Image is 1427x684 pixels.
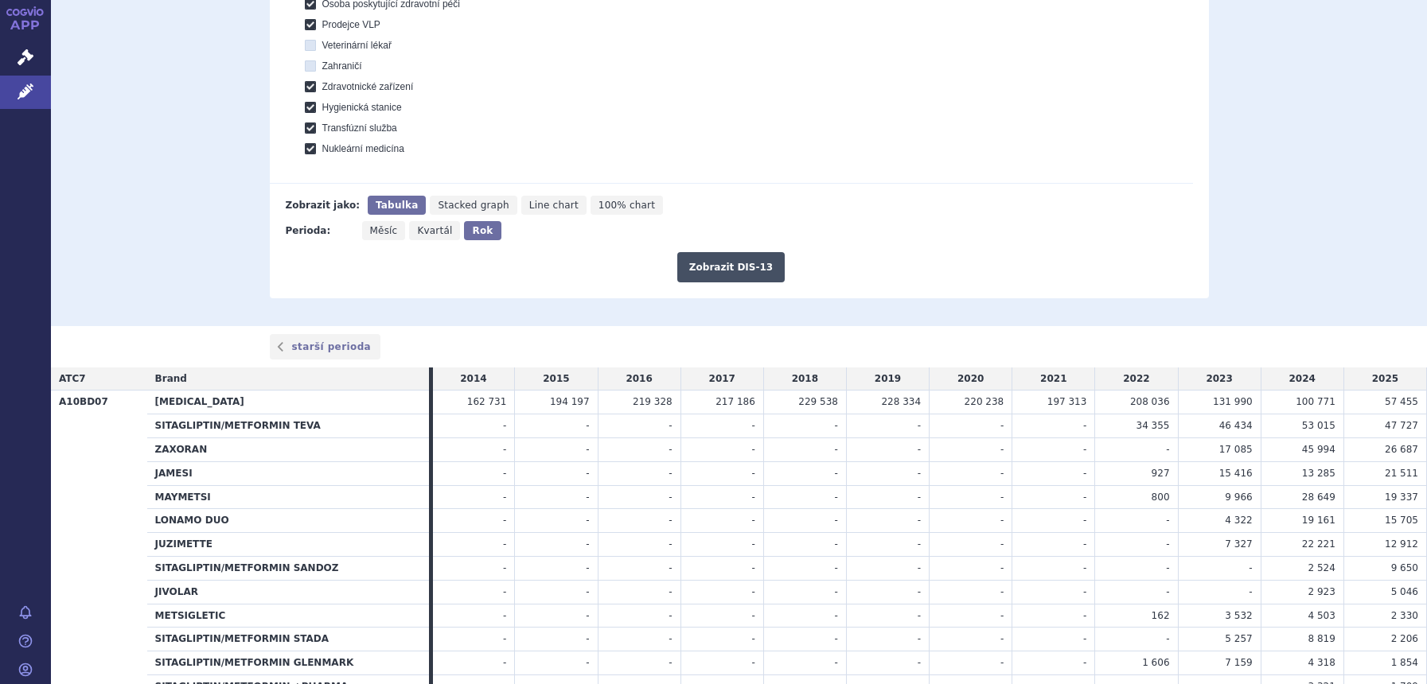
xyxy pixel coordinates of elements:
[1249,586,1252,597] span: -
[1308,586,1335,597] span: 2 923
[322,19,380,30] span: Prodejce VLP
[751,492,754,503] span: -
[1249,562,1252,573] span: -
[669,444,672,455] span: -
[322,81,414,92] span: Zdravotnické zařízení
[1000,610,1004,621] span: -
[680,367,763,391] td: 2017
[751,515,754,526] span: -
[1225,538,1252,550] span: 7 327
[376,200,418,211] span: Tabulka
[751,538,754,550] span: -
[586,444,589,455] span: -
[669,562,672,573] span: -
[586,538,589,550] span: -
[322,102,402,113] span: Hygienická stanice
[147,533,429,557] th: JUZIMETTE
[1083,492,1086,503] span: -
[1083,468,1086,479] span: -
[835,586,838,597] span: -
[1213,396,1253,407] span: 131 990
[1308,657,1335,668] span: 4 318
[322,40,392,51] span: Veterinární lékař
[1142,657,1169,668] span: 1 606
[1000,657,1004,668] span: -
[59,373,86,384] span: ATC7
[1302,468,1335,479] span: 13 285
[1000,468,1004,479] span: -
[1012,367,1095,391] td: 2021
[586,420,589,431] span: -
[598,367,680,391] td: 2016
[438,200,509,211] span: Stacked graph
[586,468,589,479] span: -
[503,562,506,573] span: -
[751,633,754,644] span: -
[1000,586,1004,597] span: -
[669,633,672,644] span: -
[322,60,362,72] span: Zahraničí
[751,562,754,573] span: -
[1000,562,1004,573] span: -
[930,367,1012,391] td: 2020
[147,604,429,628] th: METSIGLETIC
[586,586,589,597] span: -
[417,225,452,236] span: Kvartál
[1083,420,1086,431] span: -
[1391,586,1418,597] span: 5 046
[503,610,506,621] span: -
[1083,586,1086,597] span: -
[1385,444,1418,455] span: 26 687
[503,633,506,644] span: -
[503,515,506,526] span: -
[965,396,1004,407] span: 220 238
[147,509,429,533] th: LONAMO DUO
[835,420,838,431] span: -
[1385,468,1418,479] span: 21 511
[1219,468,1253,479] span: 15 416
[751,420,754,431] span: -
[1385,538,1418,550] span: 12 912
[1000,633,1004,644] span: -
[147,461,429,485] th: JAMESI
[1083,515,1086,526] span: -
[503,538,506,550] span: -
[529,200,579,211] span: Line chart
[515,367,598,391] td: 2015
[846,367,929,391] td: 2019
[1385,515,1418,526] span: 15 705
[1166,538,1169,550] span: -
[1385,396,1418,407] span: 57 455
[1302,444,1335,455] span: 45 994
[286,221,354,240] div: Perioda:
[1391,562,1418,573] span: 9 650
[918,515,921,526] span: -
[715,396,755,407] span: 217 186
[1225,633,1252,644] span: 5 257
[370,225,398,236] span: Měsíc
[147,628,429,651] th: SITAGLIPTIN/METFORMIN STADA
[669,492,672,503] span: -
[1000,515,1004,526] span: -
[918,610,921,621] span: -
[1130,396,1170,407] span: 208 036
[586,515,589,526] span: -
[918,492,921,503] span: -
[586,492,589,503] span: -
[1152,468,1170,479] span: 927
[1302,492,1335,503] span: 28 649
[669,420,672,431] span: -
[835,538,838,550] span: -
[669,515,672,526] span: -
[586,610,589,621] span: -
[1302,538,1335,550] span: 22 221
[1166,515,1169,526] span: -
[1178,367,1261,391] td: 2023
[503,586,506,597] span: -
[1225,515,1252,526] span: 4 322
[503,420,506,431] span: -
[918,562,921,573] span: -
[147,580,429,604] th: JIVOLAR
[835,468,838,479] span: -
[835,657,838,668] span: -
